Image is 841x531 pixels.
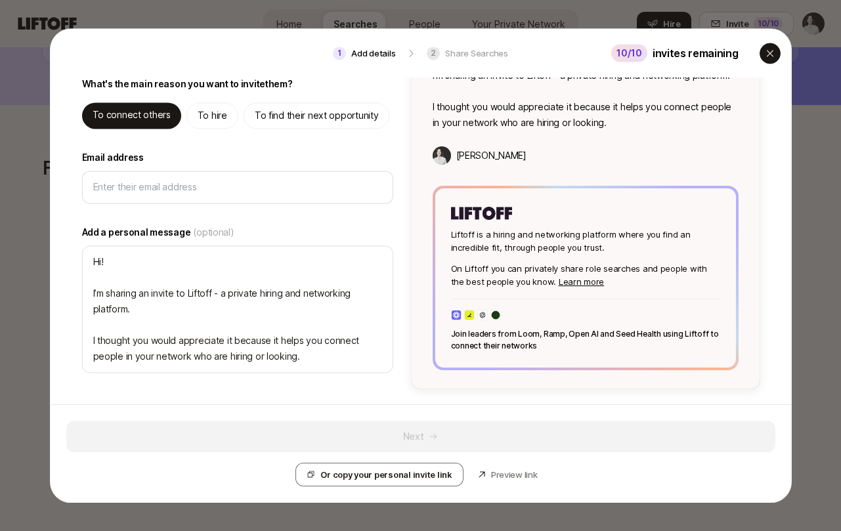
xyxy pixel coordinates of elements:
p: invites remaining [653,45,739,62]
button: Or copy your personal invite link [295,463,463,486]
a: Learn more [559,276,604,287]
img: 7f5d8623_01b3_4d11_b5d5_538260a5d057.jpg [451,310,462,320]
p: To hire [198,108,227,123]
span: (optional) [193,224,234,240]
p: Preview link [491,468,538,481]
p: To connect others [93,107,171,123]
p: What's the main reason you want to invite them ? [82,76,293,92]
p: Or copy your personal invite link [320,468,452,481]
p: Liftoff is a hiring and networking platform where you find an incredible fit, through people you ... [451,228,720,254]
label: Add a personal message [82,224,393,240]
textarea: Hi! I’m sharing an invite to Liftoff - a private hiring and networking platform. I thought you wo... [82,245,393,373]
img: Liftoff Logo [451,207,512,220]
img: 0e0a616a_8c12_4e99_8f27_09cc423ab85c.jpg [477,310,488,320]
img: Amy [433,146,451,165]
p: Join leaders from Loom, Ramp, Open AI and Seed Health using Liftoff to connect their networks [451,328,720,352]
img: f92ccad0_b811_468c_8b5a_ad63715c99b3.jpg [464,310,475,320]
p: On Liftoff you can privately share role searches and people with the best people you know. [451,262,720,288]
button: Preview link [469,463,546,486]
input: Enter their email address [93,179,382,195]
p: To find their next opportunity [255,108,379,123]
div: 10 /10 [611,44,647,62]
p: [PERSON_NAME] [456,148,527,163]
img: eb2e39df_cdfa_431d_9662_97a27dfed651.jpg [490,310,501,320]
p: Hi! I’m sharing an invite to Liftoff - a private hiring and networking platform. I thought you wo... [433,36,739,131]
label: Email address [82,150,393,165]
